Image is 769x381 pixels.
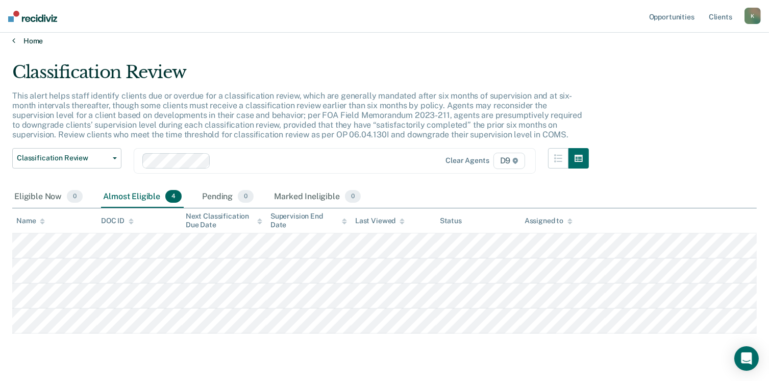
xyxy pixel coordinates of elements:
[272,186,363,208] div: Marked Ineligible0
[17,154,109,162] span: Classification Review
[186,212,262,229] div: Next Classification Due Date
[67,190,83,203] span: 0
[734,346,759,371] div: Open Intercom Messenger
[200,186,256,208] div: Pending0
[238,190,254,203] span: 0
[355,217,405,225] div: Last Viewed
[445,156,489,165] div: Clear agents
[345,190,361,203] span: 0
[270,212,347,229] div: Supervision End Date
[12,62,589,91] div: Classification Review
[8,11,57,22] img: Recidiviz
[493,153,526,169] span: D9
[12,186,85,208] div: Eligible Now0
[101,186,184,208] div: Almost Eligible4
[525,217,573,225] div: Assigned to
[745,8,761,24] button: K
[12,91,582,140] p: This alert helps staff identify clients due or overdue for a classification review, which are gen...
[16,217,45,225] div: Name
[101,217,134,225] div: DOC ID
[12,36,757,45] a: Home
[440,217,462,225] div: Status
[12,148,121,169] button: Classification Review
[165,190,182,203] span: 4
